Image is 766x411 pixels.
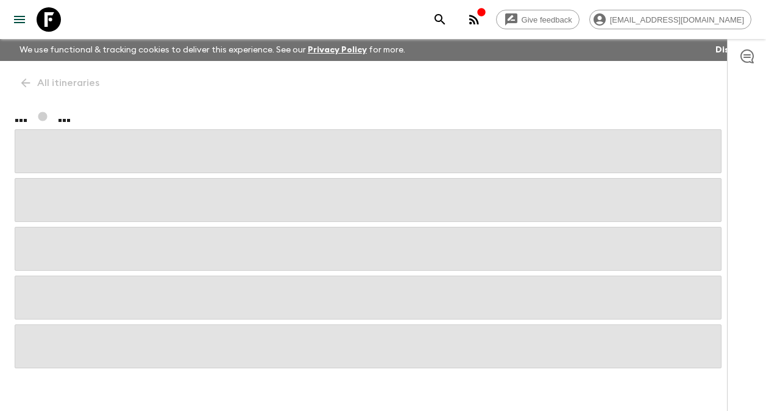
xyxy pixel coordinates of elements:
[712,41,751,59] button: Dismiss
[428,7,452,32] button: search adventures
[496,10,580,29] a: Give feedback
[515,15,579,24] span: Give feedback
[589,10,751,29] div: [EMAIL_ADDRESS][DOMAIN_NAME]
[7,7,32,32] button: menu
[308,46,367,54] a: Privacy Policy
[15,39,410,61] p: We use functional & tracking cookies to deliver this experience. See our for more.
[603,15,751,24] span: [EMAIL_ADDRESS][DOMAIN_NAME]
[15,105,722,129] h1: ... ...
